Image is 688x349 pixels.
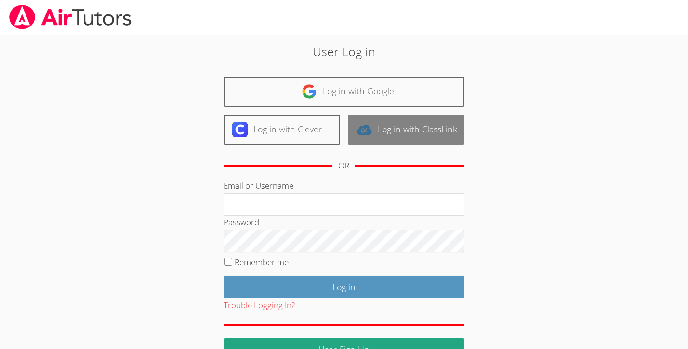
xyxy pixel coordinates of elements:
label: Remember me [235,257,289,268]
h2: User Log in [158,42,529,61]
label: Password [224,217,259,228]
img: airtutors_banner-c4298cdbf04f3fff15de1276eac7730deb9818008684d7c2e4769d2f7ddbe033.png [8,5,132,29]
div: OR [338,159,349,173]
label: Email or Username [224,180,293,191]
img: google-logo-50288ca7cdecda66e5e0955fdab243c47b7ad437acaf1139b6f446037453330a.svg [302,84,317,99]
img: clever-logo-6eab21bc6e7a338710f1a6ff85c0baf02591cd810cc4098c63d3a4b26e2feb20.svg [232,122,248,137]
input: Log in [224,276,464,298]
a: Log in with Google [224,77,464,107]
a: Log in with ClassLink [348,115,464,145]
button: Trouble Logging In? [224,298,295,312]
img: classlink-logo-d6bb404cc1216ec64c9a2012d9dc4662098be43eaf13dc465df04b49fa7ab582.svg [357,122,372,137]
a: Log in with Clever [224,115,340,145]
